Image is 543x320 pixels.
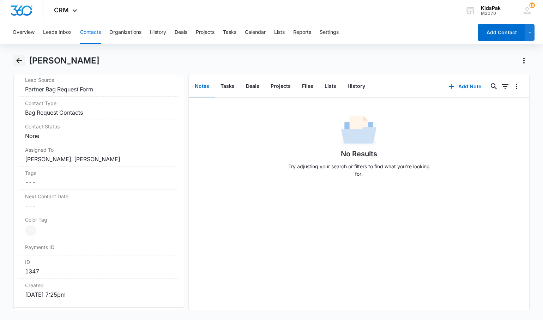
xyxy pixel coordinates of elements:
button: Tasks [223,21,236,44]
label: Lead Source [25,76,172,84]
div: Next Contact Date--- [19,190,178,213]
button: Overview [13,21,35,44]
label: Assigned To [25,146,172,153]
button: Deals [175,21,187,44]
dt: Created [25,282,172,289]
div: account name [481,5,501,11]
h1: No Results [341,149,377,159]
button: Calendar [245,21,266,44]
dd: [DATE] 7:25pm [25,290,172,299]
dt: ID [25,258,172,266]
span: CRM [54,6,69,14]
dd: 1347 [25,267,172,276]
button: Notes [189,76,215,97]
button: Tasks [215,76,240,97]
button: Lists [274,21,285,44]
div: Payments ID [19,239,178,255]
label: Contact Status [25,123,172,130]
button: Files [296,76,319,97]
dd: [PERSON_NAME], [PERSON_NAME] [25,155,172,163]
dd: Bag Request Contacts [25,108,172,117]
button: History [150,21,166,44]
button: Organizations [109,21,141,44]
div: notifications count [529,2,535,8]
p: Try adjusting your search or filters to find what you’re looking for. [285,163,433,177]
dd: Partner Bag Request Form [25,85,172,93]
div: account id [481,11,501,16]
div: Lead SourcePartner Bag Request Form [19,73,178,97]
label: Contact Type [25,99,172,107]
button: Leads Inbox [43,21,72,44]
button: Projects [196,21,215,44]
button: Reports [293,21,311,44]
button: Actions [518,55,530,66]
div: Contact StatusNone [19,120,178,143]
button: Contacts [80,21,101,44]
div: Assigned To[PERSON_NAME], [PERSON_NAME] [19,143,178,167]
div: ID1347 [19,255,178,279]
button: Projects [265,76,296,97]
div: Color Tag [19,213,178,239]
button: Add Contact [478,24,525,41]
dd: None [25,132,172,140]
div: Tags--- [19,167,178,190]
div: Created[DATE] 7:25pm [19,279,178,302]
span: 167 [529,2,535,8]
button: Settings [320,21,339,44]
dd: --- [25,178,172,187]
button: History [342,76,371,97]
button: Back [13,55,24,66]
label: Color Tag [25,216,172,223]
label: Next Contact Date [25,193,172,200]
dt: Payments ID [25,243,62,251]
div: Contact TypeBag Request Contacts [19,97,178,120]
label: Tags [25,169,172,177]
h1: [PERSON_NAME] [29,55,99,66]
button: Add Note [441,78,488,95]
img: No Data [341,113,376,149]
button: Filters [500,81,511,92]
button: Overflow Menu [511,81,522,92]
button: Deals [240,76,265,97]
button: Search... [488,81,500,92]
dd: --- [25,201,172,210]
button: Lists [319,76,342,97]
